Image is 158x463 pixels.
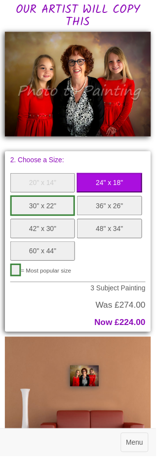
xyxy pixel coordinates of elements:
button: 42" x 30" [10,222,76,242]
span: = Most popular size [21,271,72,278]
span: Was £274.00 [97,305,148,315]
button: 36" x 26" [78,199,144,219]
button: 48" x 34" [78,222,144,242]
h2: OUR ARTIST WILL COPY THIS [5,3,153,30]
span: £224.00 [117,322,148,332]
img: Sue, please would you: [5,32,153,139]
button: Menu [122,439,151,459]
button: 60" x 44" [10,245,76,265]
p: 2. Choose a Size: [10,159,148,166]
span: Menu [128,445,145,453]
span: Now [96,322,114,332]
p: 3 Subject Painting [10,289,148,296]
button: 24" x 18" [78,176,144,195]
button: 30" x 22" [10,198,76,219]
button: 20" x 14" [10,176,76,195]
img: Painting [71,371,100,392]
